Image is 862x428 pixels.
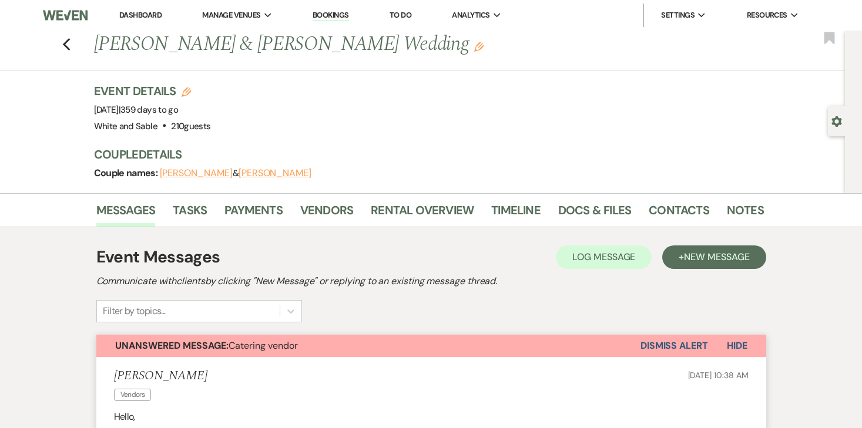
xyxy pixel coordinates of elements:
button: +New Message [662,245,766,269]
span: Analytics [452,9,489,21]
a: Vendors [300,201,353,227]
span: Settings [661,9,695,21]
button: Unanswered Message:Catering vendor [96,335,640,357]
span: & [160,167,311,179]
a: Contacts [649,201,709,227]
strong: Unanswered Message: [115,339,229,352]
a: Notes [727,201,764,227]
span: Vendors [114,389,152,401]
button: [PERSON_NAME] [239,168,311,178]
h1: Event Messages [96,245,220,269]
button: Dismiss Alert [640,335,708,357]
a: Bookings [313,10,349,21]
span: [DATE] 10:38 AM [688,370,749,380]
img: Weven Logo [43,3,87,28]
button: [PERSON_NAME] [160,168,233,178]
a: Rental Overview [371,201,474,227]
button: Hide [708,335,766,357]
h3: Couple Details [94,146,752,163]
span: [DATE] [94,104,179,116]
a: Docs & Files [558,201,631,227]
a: Dashboard [119,10,162,20]
span: Catering vendor [115,339,298,352]
h3: Event Details [94,83,211,99]
a: Payments [224,201,283,227]
h5: [PERSON_NAME] [114,369,207,383]
a: To Do [390,10,411,20]
h2: Communicate with clients by clicking "New Message" or replying to an existing message thread. [96,274,766,288]
span: White and Sable [94,120,157,132]
span: New Message [684,251,749,263]
div: Filter by topics... [103,304,166,318]
button: Edit [474,41,484,52]
span: Manage Venues [202,9,260,21]
a: Timeline [491,201,541,227]
a: Messages [96,201,156,227]
span: Resources [747,9,787,21]
button: Log Message [556,245,652,269]
span: 359 days to go [120,104,178,116]
span: 210 guests [171,120,210,132]
span: Couple names: [94,167,160,179]
span: Log Message [572,251,635,263]
a: Tasks [173,201,207,227]
p: Hello, [114,409,749,424]
h1: [PERSON_NAME] & [PERSON_NAME] Wedding [94,31,620,59]
span: Hide [727,339,747,352]
button: Open lead details [831,115,842,126]
span: | [119,104,178,116]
